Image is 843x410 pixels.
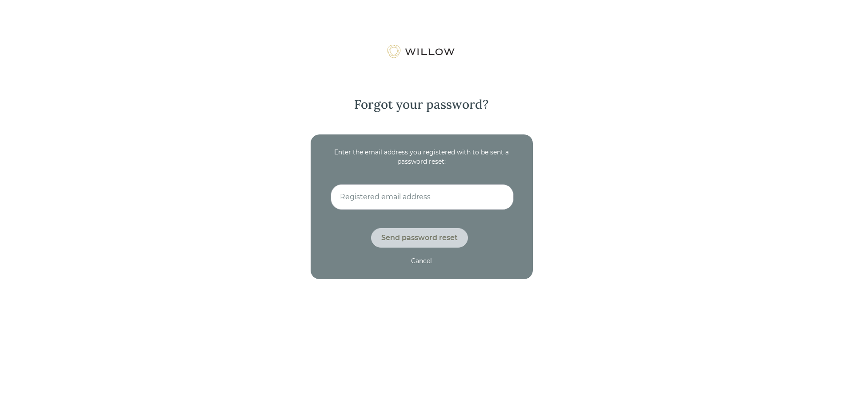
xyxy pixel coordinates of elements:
div: Forgot your password? [354,96,489,112]
div: Cancel [411,256,432,266]
button: Send password reset [371,228,468,248]
div: Send password reset [381,233,458,243]
div: Enter the email address you registered with to be sent a password reset: [331,148,513,166]
input: Registered email address [331,184,514,210]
